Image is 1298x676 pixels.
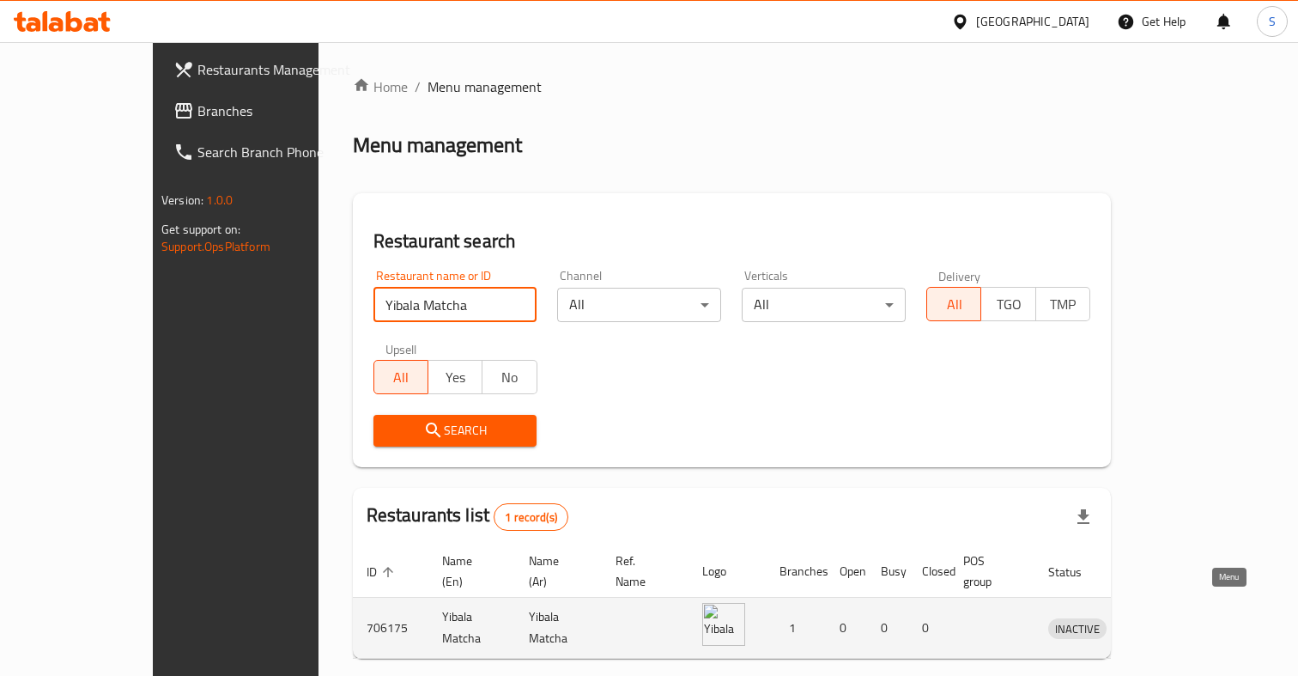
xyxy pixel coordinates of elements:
span: Restaurants Management [197,59,356,80]
th: Logo [688,545,766,598]
td: 1 [766,598,826,659]
th: Closed [908,545,949,598]
div: INACTIVE [1048,618,1107,639]
span: Name (En) [442,551,494,592]
button: All [926,287,981,321]
button: Yes [428,360,482,394]
nav: breadcrumb [353,76,1111,97]
span: 1 record(s) [494,509,567,526]
a: Search Branch Phone [160,131,370,173]
span: Status [1048,562,1104,582]
button: No [482,360,537,394]
span: TGO [988,292,1028,317]
span: Yes [435,365,476,390]
div: Total records count [494,503,568,531]
td: 0 [826,598,867,659]
span: Ref. Name [616,551,668,592]
td: 706175 [353,598,428,659]
a: Branches [160,90,370,131]
input: Search for restaurant name or ID.. [373,288,537,322]
button: TMP [1035,287,1090,321]
span: All [381,365,422,390]
li: / [415,76,421,97]
span: No [489,365,530,390]
span: S [1269,12,1276,31]
div: [GEOGRAPHIC_DATA] [976,12,1089,31]
a: Home [353,76,408,97]
span: POS group [963,551,1014,592]
span: 1.0.0 [206,189,233,211]
span: Version: [161,189,203,211]
label: Upsell [385,343,417,355]
span: Search Branch Phone [197,142,356,162]
a: Restaurants Management [160,49,370,90]
span: Menu management [428,76,542,97]
button: TGO [980,287,1035,321]
button: Search [373,415,537,447]
span: All [934,292,974,317]
div: All [742,288,906,322]
div: All [557,288,721,322]
table: enhanced table [353,545,1186,659]
button: All [373,360,428,394]
th: Busy [867,545,908,598]
span: ID [367,562,399,582]
span: TMP [1043,292,1083,317]
span: INACTIVE [1048,619,1107,639]
h2: Menu management [353,131,522,159]
th: Branches [766,545,826,598]
td: Yibala Matcha [428,598,515,659]
td: 0 [867,598,908,659]
td: Yibala Matcha [515,598,602,659]
label: Delivery [938,270,981,282]
th: Open [826,545,867,598]
img: Yibala Matcha [702,603,745,646]
a: Support.OpsPlatform [161,235,270,258]
h2: Restaurants list [367,502,568,531]
span: Name (Ar) [529,551,581,592]
span: Branches [197,100,356,121]
h2: Restaurant search [373,228,1090,254]
div: Export file [1063,496,1104,538]
span: Search [387,420,524,442]
span: Get support on: [161,218,240,241]
td: 0 [908,598,949,659]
